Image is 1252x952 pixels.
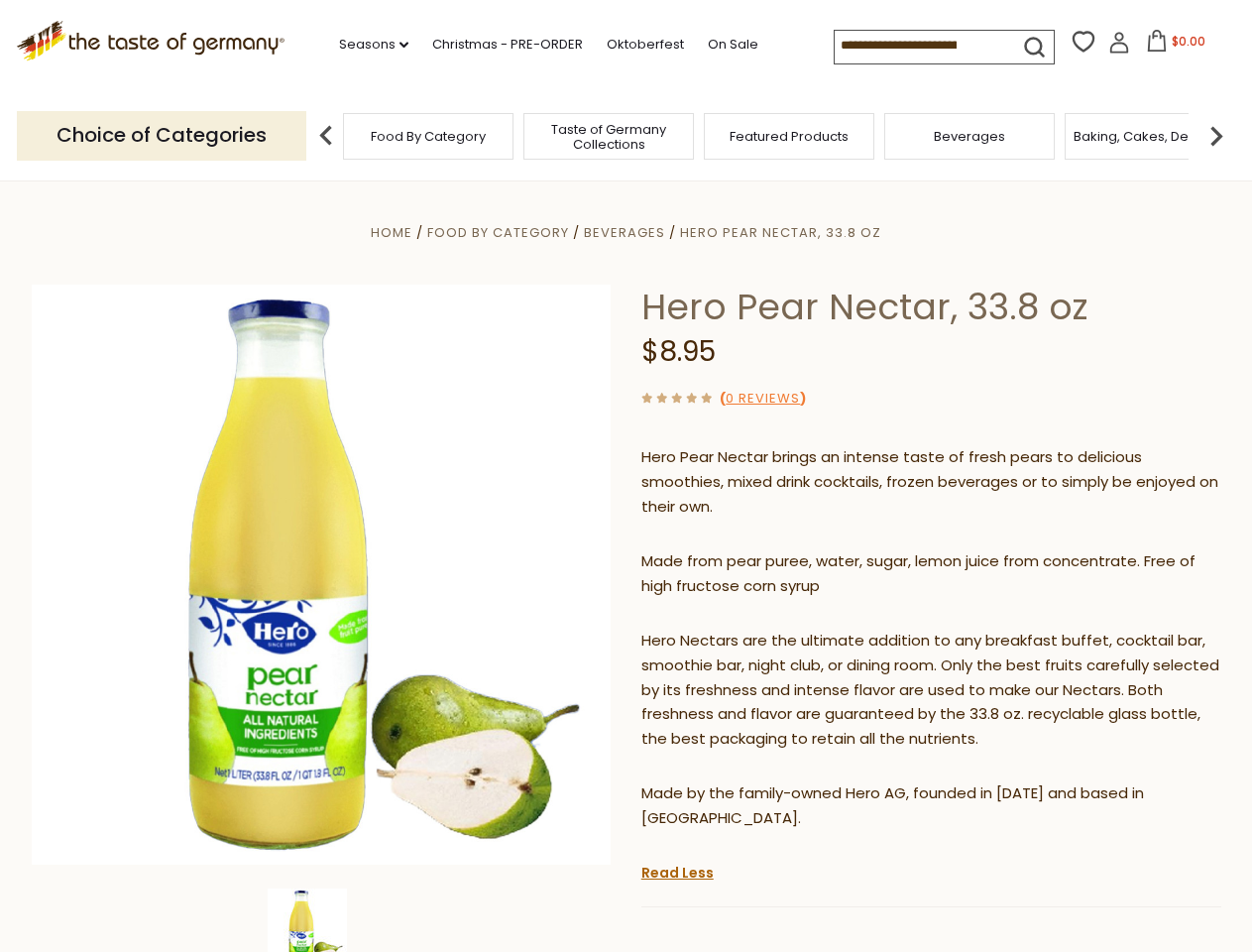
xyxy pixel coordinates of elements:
[584,223,665,242] a: Beverages
[708,34,758,56] a: On Sale
[529,122,688,152] a: Taste of Germany Collections
[641,332,716,371] span: $8.95
[1196,116,1236,156] img: next arrow
[432,34,583,56] a: Christmas - PRE-ORDER
[641,445,1221,520] p: Hero Pear Nectar brings an intense taste of fresh pears to delicious smoothies, mixed drink cockt...
[641,781,1221,831] p: Made by the family-owned Hero AG, founded in [DATE] and based in [GEOGRAPHIC_DATA].
[641,285,1221,329] h1: Hero Pear Nectar, 33.8 oz
[607,34,684,56] a: Oktoberfest
[1074,129,1227,144] a: Baking, Cakes, Desserts
[641,629,1221,753] p: Hero Nectars are the ultimate addition to any breakfast buffet, cocktail bar, smoothie bar, night...
[1172,33,1205,50] span: $0.00
[306,116,346,156] img: previous arrow
[339,34,408,56] a: Seasons
[1134,30,1218,59] button: $0.00
[32,285,612,865] img: Hero Pear Nectar, 33.8 oz
[730,129,849,144] a: Featured Products
[17,111,306,160] p: Choice of Categories
[726,389,800,410] a: 0 Reviews
[641,863,714,883] a: Read Less
[720,389,806,408] span: ( )
[934,129,1005,144] a: Beverages
[427,223,569,242] a: Food By Category
[641,549,1221,599] p: Made from pear puree, water, sugar, lemon juice from concentrate. Free of high fructose corn syrup​
[371,223,412,242] a: Home
[371,129,486,144] a: Food By Category
[680,223,881,242] a: Hero Pear Nectar, 33.8 oz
